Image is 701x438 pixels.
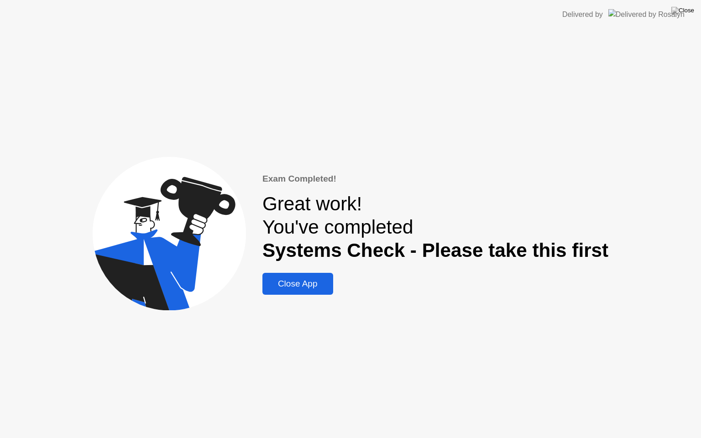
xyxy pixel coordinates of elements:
div: Close App [265,279,330,289]
div: Great work! You've completed [262,193,608,262]
div: Delivered by [562,9,603,20]
b: Systems Check - Please take this first [262,240,608,261]
img: Close [671,7,694,14]
button: Close App [262,273,333,295]
img: Delivered by Rosalyn [608,9,685,20]
div: Exam Completed! [262,172,608,186]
